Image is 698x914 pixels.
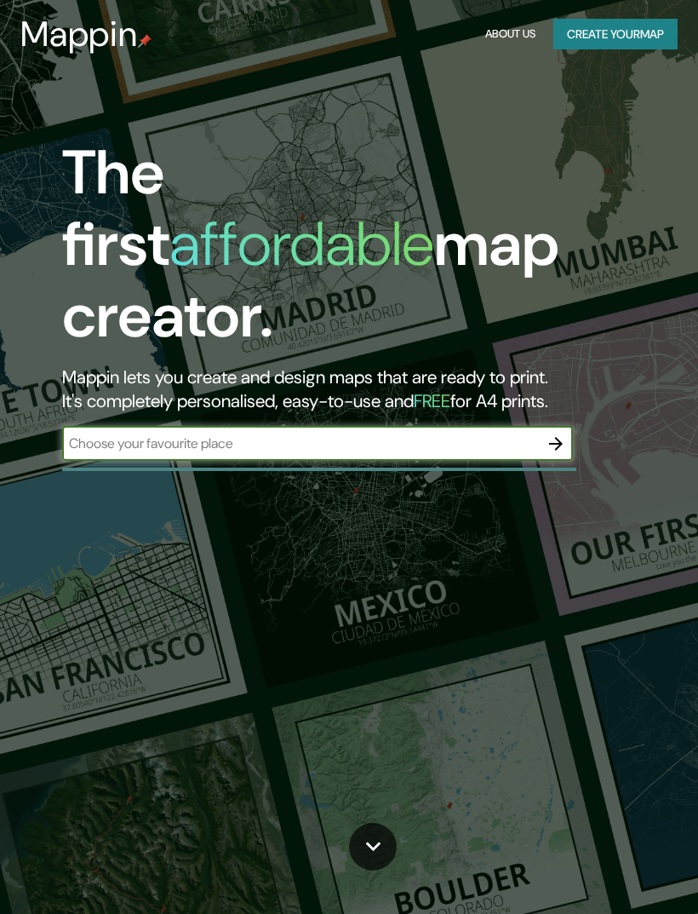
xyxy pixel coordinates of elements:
h1: The first map creator. [62,137,621,365]
button: About Us [481,19,540,50]
h5: FREE [414,389,450,413]
input: Choose your favourite place [62,434,539,453]
img: mappin-pin [138,34,152,48]
h2: Mappin lets you create and design maps that are ready to print. It's completely personalised, eas... [62,365,621,413]
button: Create yourmap [553,19,678,50]
h3: Mappin [20,14,138,55]
h1: affordable [169,204,434,284]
